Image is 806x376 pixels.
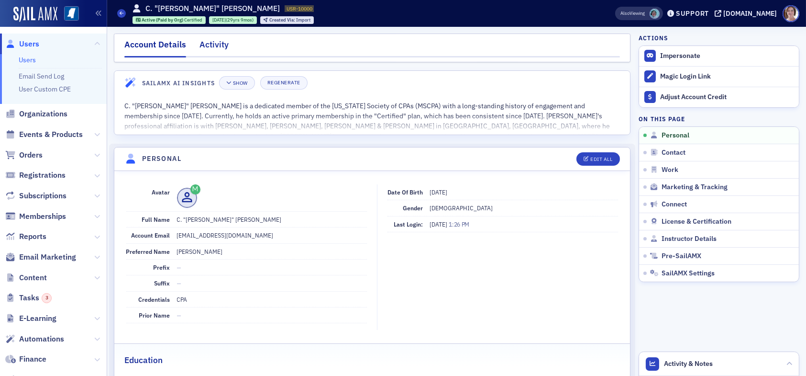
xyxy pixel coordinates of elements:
span: Tasks [19,293,52,303]
span: Account Email [132,231,170,239]
dd: CPA [177,292,367,307]
button: Impersonate [660,52,700,60]
h1: C. "[PERSON_NAME]" [PERSON_NAME] [145,3,280,14]
span: Gender [403,204,423,212]
div: (29yrs 9mos) [212,17,254,23]
a: View Homepage [57,6,79,23]
a: Organizations [5,109,67,119]
span: Orders [19,150,43,160]
div: Activity [199,38,229,56]
div: Adjust Account Credit [660,93,794,102]
a: Reports [5,231,46,242]
dd: [PERSON_NAME] [177,244,367,259]
a: Email Marketing [5,252,76,262]
span: Registrations [19,170,66,181]
div: 3 [42,293,52,303]
span: Instructor Details [662,235,717,243]
span: USR-10000 [287,5,312,12]
span: Prior Name [139,311,170,319]
span: Full Name [142,216,170,223]
span: Organizations [19,109,67,119]
h4: SailAMX AI Insights [142,79,215,87]
div: Support [676,9,709,18]
img: SailAMX [13,7,57,22]
button: Regenerate [260,76,308,90]
span: Viewing [620,10,645,17]
span: Work [662,166,678,174]
span: Contact [662,148,685,157]
span: Automations [19,334,64,344]
h4: Personal [142,154,181,164]
span: Credentials [139,296,170,303]
h4: Actions [639,34,668,42]
a: User Custom CPE [19,85,71,93]
div: Active (Paid by Org): Active (Paid by Org): Certified [132,16,206,24]
span: Email Marketing [19,252,76,262]
button: Magic Login Link [639,66,799,87]
span: [DATE] [430,188,447,196]
a: Content [5,273,47,283]
span: 1:26 PM [449,220,469,228]
dd: C. "[PERSON_NAME]" [PERSON_NAME] [177,212,367,227]
span: Active (Paid by Org) [142,17,184,23]
a: Email Send Log [19,72,64,80]
div: Created Via: Import [260,16,314,24]
span: Marketing & Tracking [662,183,728,192]
span: Users [19,39,39,49]
span: Pre-SailAMX [662,252,701,261]
span: E-Learning [19,313,56,324]
span: — [177,263,182,271]
span: [DATE] [212,17,226,23]
a: Active (Paid by Org) Certified [136,17,203,23]
span: Preferred Name [126,248,170,255]
div: Also [620,10,629,16]
a: Users [19,56,36,64]
h4: On this page [639,114,799,123]
button: Show [219,76,255,90]
div: Edit All [590,157,612,162]
span: Personal [662,131,689,140]
dd: [DEMOGRAPHIC_DATA] [430,200,618,216]
span: Suffix [155,279,170,287]
span: Prefix [154,263,170,271]
div: [DOMAIN_NAME] [723,9,777,18]
a: Registrations [5,170,66,181]
div: Import [269,18,310,23]
span: Certified [184,17,202,23]
a: Subscriptions [5,191,66,201]
a: Adjust Account Credit [639,87,799,107]
span: Activity & Notes [664,359,713,369]
span: Last Login: [394,220,423,228]
span: Memberships [19,211,66,222]
div: Show [233,80,248,86]
span: Subscriptions [19,191,66,201]
span: SailAMX Settings [662,269,715,278]
div: Magic Login Link [660,72,794,81]
span: Finance [19,354,46,365]
span: — [177,279,182,287]
span: — [177,311,182,319]
span: Connect [662,200,687,209]
img: SailAMX [64,6,79,21]
h2: Education [124,354,163,366]
button: [DOMAIN_NAME] [715,10,780,17]
a: Orders [5,150,43,160]
a: E-Learning [5,313,56,324]
span: Reports [19,231,46,242]
span: Rachel Shirley [650,9,660,19]
span: License & Certification [662,217,731,226]
span: Events & Products [19,129,83,140]
span: Profile [783,5,799,22]
div: Account Details [124,38,186,57]
a: Users [5,39,39,49]
span: Avatar [152,188,170,196]
div: 1995-12-05 00:00:00 [209,16,257,24]
dd: [EMAIL_ADDRESS][DOMAIN_NAME] [177,228,367,243]
span: Date of Birth [387,188,423,196]
span: Created Via : [269,17,296,23]
a: Events & Products [5,129,83,140]
a: Automations [5,334,64,344]
a: Tasks3 [5,293,52,303]
button: Edit All [576,152,619,166]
